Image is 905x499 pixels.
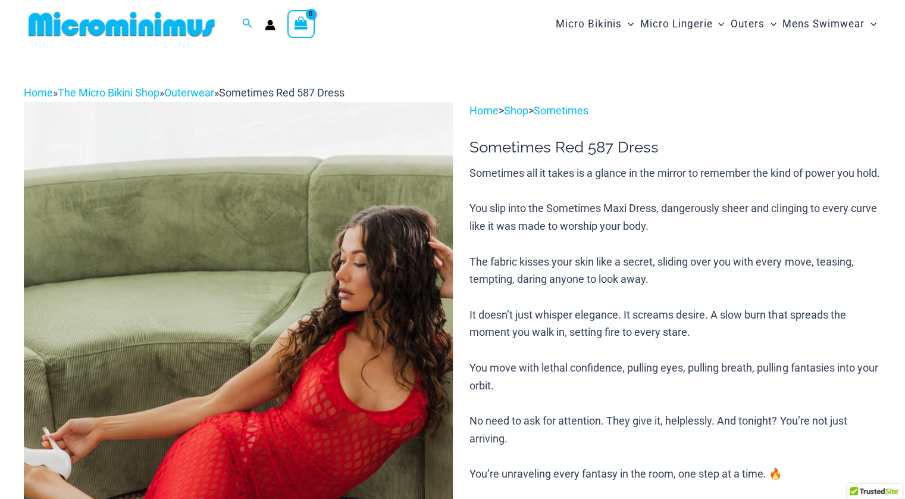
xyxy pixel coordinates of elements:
[58,86,159,99] a: The Micro Bikini Shop
[622,9,634,39] span: Menu Toggle
[782,9,865,39] span: Mens Swimwear
[469,164,881,483] p: Sometimes all it takes is a glance in the mirror to remember the kind of power you hold. You slip...
[640,9,712,39] span: Micro Lingerie
[219,86,345,99] span: Sometimes Red 587 Dress
[24,86,345,99] span: » » »
[556,9,622,39] span: Micro Bikinis
[765,9,776,39] span: Menu Toggle
[24,11,220,38] img: MM SHOP LOGO FLAT
[287,10,315,38] a: View Shopping Cart, empty
[731,9,765,39] span: Outers
[265,20,275,30] a: Account icon link
[164,86,214,99] a: Outerwear
[469,138,881,157] h1: Sometimes Red 587 Dress
[637,6,727,42] a: Micro LingerieMenu ToggleMenu Toggle
[712,9,724,39] span: Menu Toggle
[24,86,53,99] a: Home
[469,104,499,117] a: Home
[242,17,253,32] a: Search icon link
[865,9,876,39] span: Menu Toggle
[779,6,879,42] a: Mens SwimwearMenu ToggleMenu Toggle
[504,104,528,117] a: Shop
[469,102,881,120] p: > >
[551,4,881,44] nav: Site Navigation
[553,6,637,42] a: Micro BikinisMenu ToggleMenu Toggle
[728,6,779,42] a: OutersMenu ToggleMenu Toggle
[534,104,588,117] a: Sometimes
